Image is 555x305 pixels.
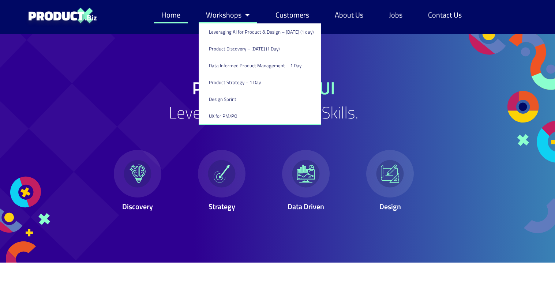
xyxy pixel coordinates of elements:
[122,201,153,212] span: Discovery
[199,7,257,23] a: Workshops
[327,7,371,23] a: About Us
[199,23,321,125] ul: Workshops
[379,201,401,212] span: Design
[199,23,321,40] a: Leveraging AI for Product & Design – [DATE] (1 day)
[154,7,469,23] nav: Menu
[169,104,359,121] h2: Level Up Your Product Skills.
[382,7,410,23] a: Jobs
[288,201,324,212] span: Data Driven
[421,7,469,23] a: Contact Us
[268,7,316,23] a: Customers
[208,201,235,212] span: Strategy
[192,79,335,97] h1: Product X
[154,7,188,23] a: Home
